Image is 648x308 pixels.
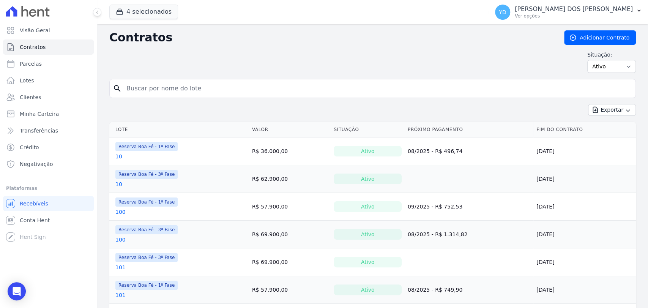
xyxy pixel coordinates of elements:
[331,122,405,137] th: Situação
[115,264,126,271] a: 101
[20,77,34,84] span: Lotes
[408,287,462,293] a: 08/2025 - R$ 749,90
[20,27,50,34] span: Visão Geral
[533,221,636,248] td: [DATE]
[533,248,636,276] td: [DATE]
[20,160,53,168] span: Negativação
[115,142,178,151] span: Reserva Boa Fé - 1ª Fase
[334,201,402,212] div: Ativo
[115,253,178,262] span: Reserva Boa Fé - 3ª Fase
[408,148,462,154] a: 08/2025 - R$ 496,74
[515,13,633,19] p: Ver opções
[249,248,331,276] td: R$ 69.900,00
[408,204,462,210] a: 09/2025 - R$ 752,53
[249,165,331,193] td: R$ 62.900,00
[115,208,126,216] a: 100
[115,291,126,299] a: 101
[115,236,126,243] a: 100
[20,110,59,118] span: Minha Carteira
[3,196,94,211] a: Recebíveis
[334,284,402,295] div: Ativo
[115,225,178,234] span: Reserva Boa Fé - 3ª Fase
[489,2,648,23] button: YD [PERSON_NAME] DOS [PERSON_NAME] Ver opções
[249,137,331,165] td: R$ 36.000,00
[20,60,42,68] span: Parcelas
[3,23,94,38] a: Visão Geral
[115,153,122,160] a: 10
[109,5,178,19] button: 4 selecionados
[3,123,94,138] a: Transferências
[20,216,50,224] span: Conta Hent
[20,43,46,51] span: Contratos
[499,9,506,15] span: YD
[334,229,402,240] div: Ativo
[249,193,331,221] td: R$ 57.900,00
[6,184,91,193] div: Plataformas
[408,231,468,237] a: 08/2025 - R$ 1.314,82
[113,84,122,93] i: search
[249,122,331,137] th: Valor
[20,93,41,101] span: Clientes
[8,282,26,300] div: Open Intercom Messenger
[3,140,94,155] a: Crédito
[3,90,94,105] a: Clientes
[115,197,178,207] span: Reserva Boa Fé - 1ª Fase
[334,146,402,156] div: Ativo
[564,30,636,45] a: Adicionar Contrato
[334,257,402,267] div: Ativo
[109,122,249,137] th: Lote
[533,276,636,304] td: [DATE]
[587,51,636,58] label: Situação:
[115,170,178,179] span: Reserva Boa Fé - 3ª Fase
[20,127,58,134] span: Transferências
[3,156,94,172] a: Negativação
[3,39,94,55] a: Contratos
[20,144,39,151] span: Crédito
[533,122,636,137] th: Fim do Contrato
[115,281,178,290] span: Reserva Boa Fé - 1ª Fase
[122,81,632,96] input: Buscar por nome do lote
[20,200,48,207] span: Recebíveis
[533,193,636,221] td: [DATE]
[533,137,636,165] td: [DATE]
[3,73,94,88] a: Lotes
[334,174,402,184] div: Ativo
[533,165,636,193] td: [DATE]
[405,122,533,137] th: Próximo Pagamento
[3,106,94,122] a: Minha Carteira
[588,104,636,116] button: Exportar
[115,180,122,188] a: 10
[3,213,94,228] a: Conta Hent
[515,5,633,13] p: [PERSON_NAME] DOS [PERSON_NAME]
[249,276,331,304] td: R$ 57.900,00
[109,31,552,44] h2: Contratos
[3,56,94,71] a: Parcelas
[249,221,331,248] td: R$ 69.900,00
